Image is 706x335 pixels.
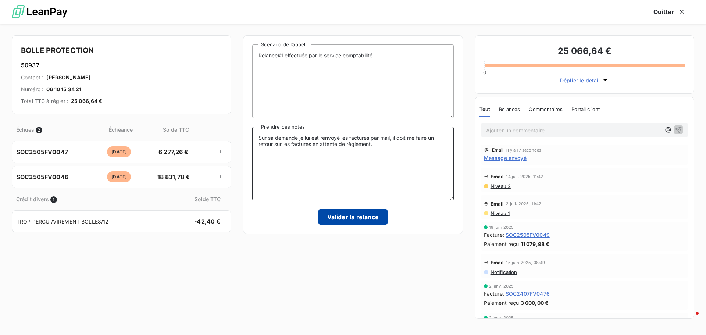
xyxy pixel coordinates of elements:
[36,127,42,133] span: 2
[489,316,514,320] span: 2 janv. 2025
[560,76,600,84] span: Déplier le détail
[490,183,511,189] span: Niveau 2
[46,86,81,93] span: 06 10 15 34 21
[490,269,517,275] span: Notification
[490,210,510,216] span: Niveau 1
[107,146,131,157] span: [DATE]
[17,172,68,181] span: SOC2505FV0046
[499,106,520,112] span: Relances
[484,299,519,307] span: Paiement reçu
[681,310,699,328] iframe: Intercom live chat
[492,148,504,152] span: Email
[21,44,222,56] h4: BOLLE PROTECTION
[252,44,453,118] textarea: Relance#1 effectuée par le service comptabilité
[479,106,491,112] span: Tout
[529,106,563,112] span: Commentaires
[484,231,504,239] span: Facture :
[506,174,543,179] span: 14 juil. 2025, 11:42
[484,290,504,297] span: Facture :
[16,126,34,133] span: Échues
[252,127,453,200] textarea: Sur sa demande je lui est renvoyé les factures par mail, il doit me faire un retour sur les factu...
[21,86,43,93] span: Numéro :
[17,218,109,225] span: TROP PERCU /VIREMENT BOLLE8/12
[16,195,49,203] span: Crédit divers
[318,209,388,225] button: Valider la relance
[489,284,514,288] span: 2 janv. 2025
[506,260,545,265] span: 15 juin 2025, 08:49
[154,172,193,181] span: 18 831,78 €
[484,154,527,162] span: Message envoyé
[506,231,550,239] span: SOC2505FV0049
[491,174,504,179] span: Email
[154,147,193,156] span: 6 277,26 €
[558,76,611,85] button: Déplier le détail
[86,126,155,133] span: Échéance
[17,147,68,156] span: SOC2505FV0047
[50,196,57,203] span: 1
[489,225,514,229] span: 19 juin 2025
[484,240,519,248] span: Paiement reçu
[484,44,685,59] h3: 25 066,64 €
[521,299,549,307] span: 3 600,00 €
[21,74,43,81] span: Contact :
[491,201,504,207] span: Email
[571,106,600,112] span: Portail client
[491,260,504,265] span: Email
[21,61,222,70] h6: 50937
[188,217,227,226] span: -42,40 €
[71,97,103,105] span: 25 066,64 €
[506,290,550,297] span: SOC2407FV0476
[506,148,541,152] span: il y a 17 secondes
[21,97,68,105] span: Total TTC à régler :
[483,70,486,75] span: 0
[521,240,550,248] span: 11 079,98 €
[46,74,90,81] span: [PERSON_NAME]
[12,2,67,22] img: logo LeanPay
[157,126,195,133] span: Solde TTC
[645,4,694,19] button: Quitter
[506,202,541,206] span: 2 juil. 2025, 11:42
[107,171,131,182] span: [DATE]
[188,195,227,203] span: Solde TTC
